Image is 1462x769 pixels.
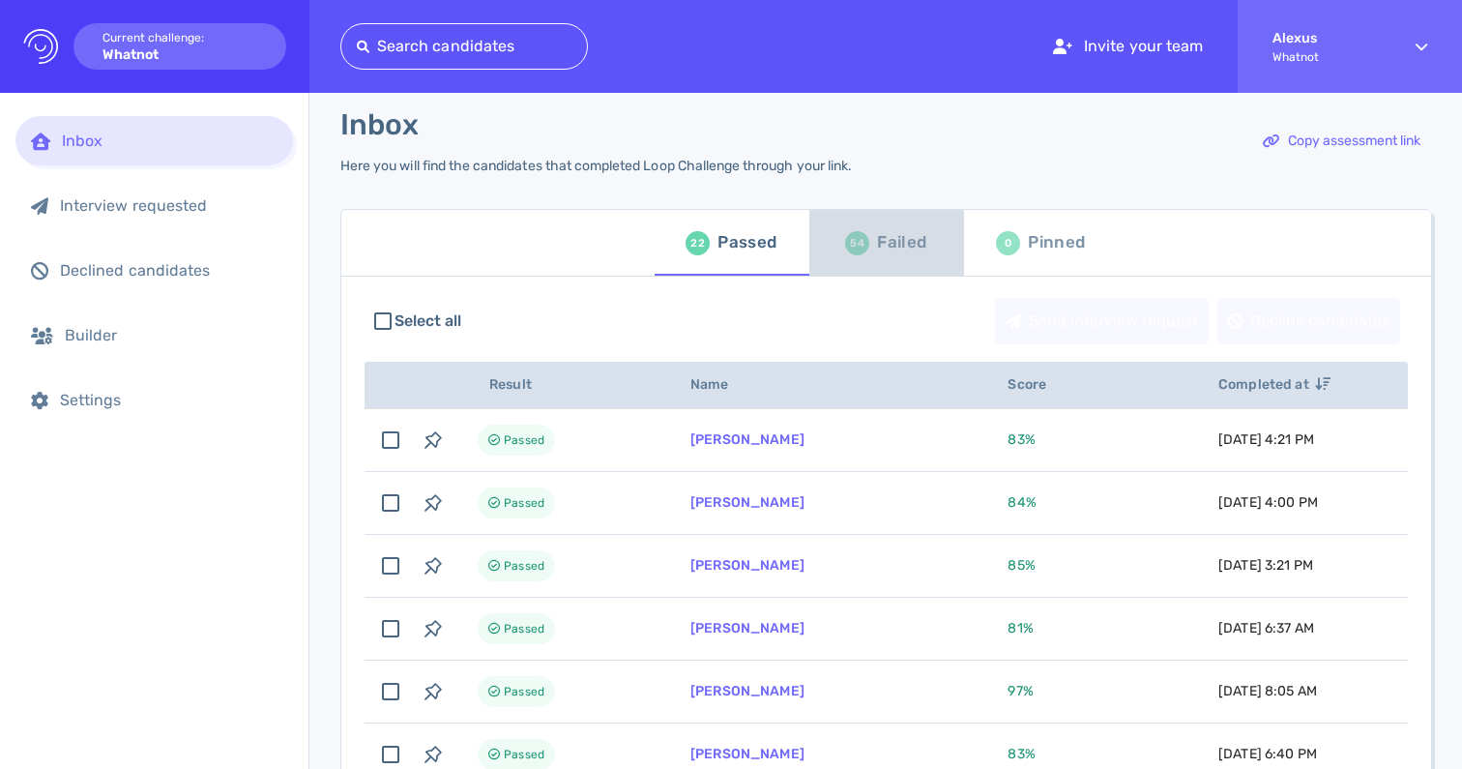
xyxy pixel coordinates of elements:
[717,228,776,257] div: Passed
[1008,431,1035,448] span: 83 %
[690,683,804,699] a: [PERSON_NAME]
[1253,119,1430,163] div: Copy assessment link
[62,132,278,150] div: Inbox
[1218,683,1317,699] span: [DATE] 8:05 AM
[690,557,804,574] a: [PERSON_NAME]
[340,158,852,174] div: Here you will find the candidates that completed Loop Challenge through your link.
[1218,431,1314,448] span: [DATE] 4:21 PM
[845,231,869,255] div: 54
[1272,30,1381,46] strong: Alexus
[1217,299,1399,343] div: Decline candidates
[504,617,544,640] span: Passed
[504,554,544,577] span: Passed
[1252,118,1431,164] button: Copy assessment link
[1028,228,1085,257] div: Pinned
[1218,620,1314,636] span: [DATE] 6:37 AM
[60,196,278,215] div: Interview requested
[1218,376,1330,393] span: Completed at
[690,376,750,393] span: Name
[504,491,544,515] span: Passed
[1218,557,1313,574] span: [DATE] 3:21 PM
[504,743,544,766] span: Passed
[1008,557,1035,574] span: 85 %
[995,298,1209,344] button: Send interview request
[395,310,462,333] span: Select all
[504,680,544,703] span: Passed
[1218,746,1317,762] span: [DATE] 6:40 PM
[1218,494,1318,511] span: [DATE] 4:00 PM
[690,620,804,636] a: [PERSON_NAME]
[877,228,926,257] div: Failed
[686,231,710,255] div: 22
[996,231,1020,255] div: 0
[504,429,544,452] span: Passed
[1008,620,1033,636] span: 81 %
[996,299,1208,343] div: Send interview request
[690,494,804,511] a: [PERSON_NAME]
[340,107,419,142] h1: Inbox
[690,431,804,448] a: [PERSON_NAME]
[65,326,278,344] div: Builder
[1008,746,1035,762] span: 83 %
[1272,50,1381,64] span: Whatnot
[1008,494,1036,511] span: 84 %
[60,261,278,280] div: Declined candidates
[1008,376,1067,393] span: Score
[1216,298,1400,344] button: Decline candidates
[690,746,804,762] a: [PERSON_NAME]
[1008,683,1033,699] span: 97 %
[60,391,278,409] div: Settings
[454,362,667,409] th: Result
